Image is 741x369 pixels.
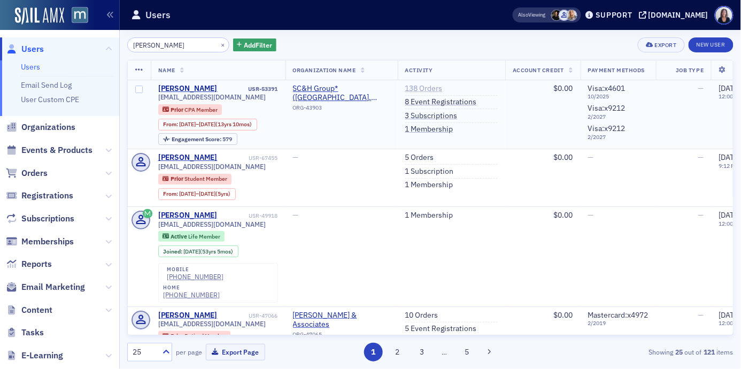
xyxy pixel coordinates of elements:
span: Engagement Score : [172,135,222,143]
div: [DOMAIN_NAME] [649,10,708,20]
a: View Homepage [64,7,88,25]
span: Justin Chase [559,10,570,21]
div: [PERSON_NAME] [158,153,218,163]
span: Profile [715,6,734,25]
span: Retired Member [184,332,226,340]
span: Visa : x4601 [588,83,626,93]
span: Account Credit [513,66,564,74]
span: [DATE] [199,120,215,128]
span: [DATE] [179,120,196,128]
a: Registrations [6,190,73,202]
span: Job Type [676,66,704,74]
span: Memberships [21,236,74,248]
button: [DOMAIN_NAME] [639,11,712,19]
span: 2 / 2019 [588,320,649,327]
div: 25 [133,347,156,358]
div: Engagement Score: 579 [158,133,237,145]
span: Prior [171,332,184,340]
div: USR-49918 [219,212,278,219]
span: Organization Name [293,66,356,74]
a: User Custom CPE [21,95,79,104]
a: Organizations [6,121,75,133]
span: [DATE] [183,248,200,255]
span: Payment Methods [588,66,645,74]
span: Lauren McDonough [551,10,562,21]
span: Content [21,304,52,316]
span: Student Member [184,175,227,182]
div: [PERSON_NAME] [158,311,218,320]
div: USR-47066 [219,312,278,319]
span: Add Filter [244,40,272,50]
span: [EMAIL_ADDRESS][DOMAIN_NAME] [158,320,266,328]
div: [PHONE_NUMBER] [163,291,220,299]
span: Registrations [21,190,73,202]
button: × [218,40,228,49]
span: Active [171,233,188,240]
a: Tasks [6,327,44,339]
a: 3 Subscriptions [405,111,458,121]
a: Active Life Member [163,233,220,240]
span: — [588,152,594,162]
a: Prior Student Member [163,175,227,182]
div: 579 [172,136,232,142]
a: 1 Membership [405,180,453,190]
span: [EMAIL_ADDRESS][DOMAIN_NAME] [158,220,266,228]
span: Reports [21,258,52,270]
a: Users [6,43,44,55]
span: — [698,152,704,162]
div: Showing out of items [539,347,734,357]
div: From: 2016-11-16 00:00:00 [158,188,236,200]
span: Name [158,66,175,74]
button: AddFilter [233,39,277,52]
span: Prior [171,106,184,113]
span: Viewing [519,11,546,19]
span: Emily Trott [566,10,577,21]
span: Life Member [188,233,220,240]
button: 3 [413,343,431,362]
div: – (5yrs) [179,190,230,197]
span: — [698,310,704,320]
span: Subscriptions [21,213,74,225]
span: — [588,210,594,220]
span: SC&H Group* (Sparks Glencoe, MD) [293,84,390,103]
button: 1 [364,343,383,362]
span: Prior [171,175,184,182]
span: $0.00 [554,83,573,93]
a: 8 Event Registrations [405,97,477,107]
div: Support [596,10,632,20]
button: 5 [458,343,476,362]
span: Events & Products [21,144,92,156]
div: Also [519,11,529,18]
a: [PHONE_NUMBER] [167,273,223,281]
span: 2 / 2027 [588,134,649,141]
div: mobile [167,266,223,273]
span: — [293,210,299,220]
span: From : [163,121,179,128]
span: — [698,210,704,220]
a: Prior CPA Member [163,106,217,113]
a: 1 Membership [405,211,453,220]
div: Prior: Prior: Student Member [158,174,232,184]
span: Joined : [163,248,183,255]
a: Prior Retired Member [163,333,226,340]
div: Prior: Prior: Retired Member [158,331,231,342]
span: [DATE] [719,152,741,162]
label: per page [176,347,202,357]
strong: 121 [702,347,717,357]
strong: 25 [674,347,685,357]
span: $0.00 [554,310,573,320]
a: Email Send Log [21,80,72,90]
a: E-Learning [6,350,63,362]
span: [EMAIL_ADDRESS][DOMAIN_NAME] [158,93,266,101]
span: [DATE] [719,83,741,93]
time: 9:12 PM [719,162,739,170]
span: — [293,152,299,162]
div: Joined: 1972-04-18 00:00:00 [158,245,238,257]
span: $0.00 [554,152,573,162]
a: [PERSON_NAME] [158,211,218,220]
a: 1 Subscription [405,167,454,176]
span: Visa : x9212 [588,124,626,133]
span: — [698,83,704,93]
